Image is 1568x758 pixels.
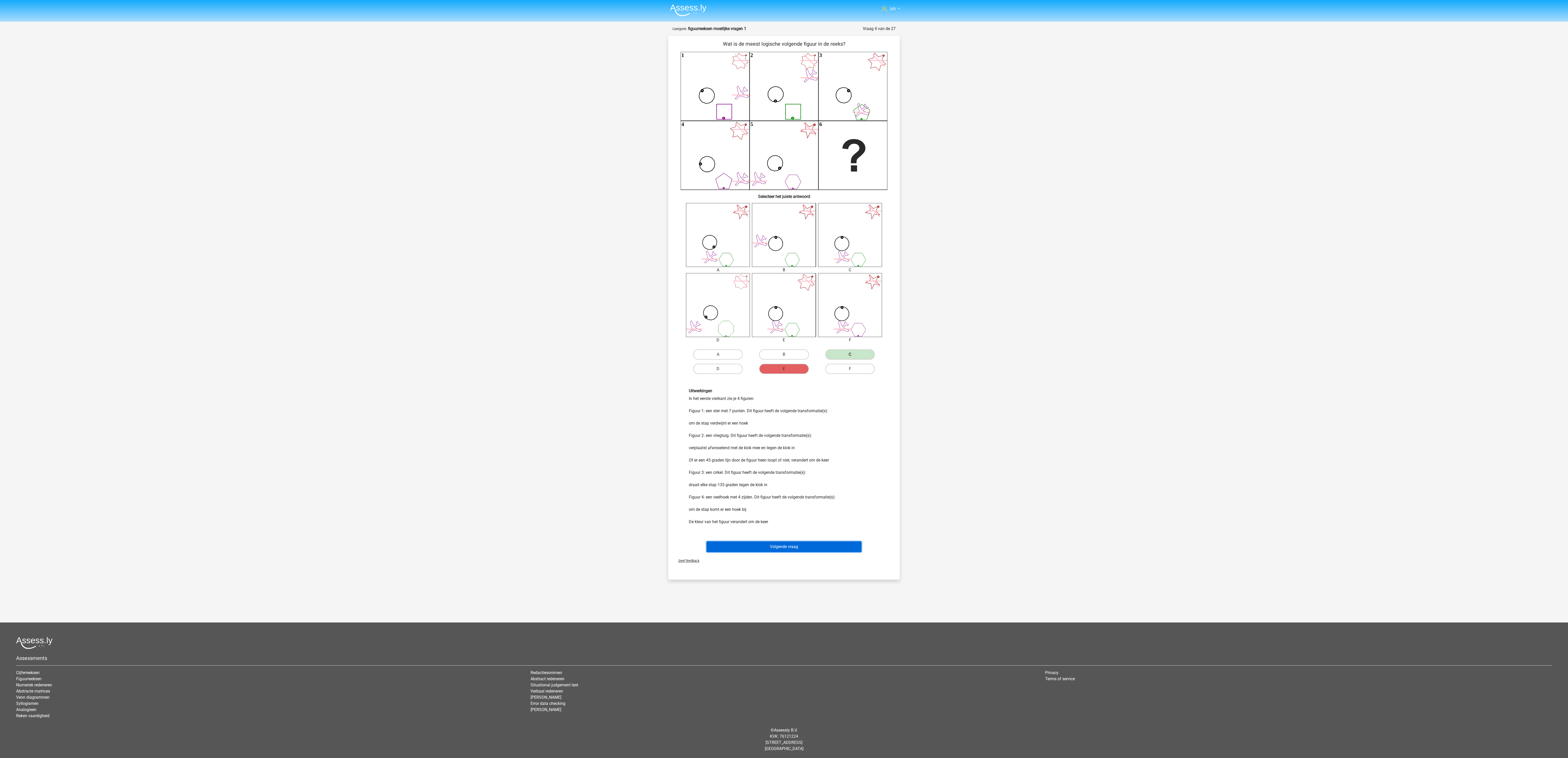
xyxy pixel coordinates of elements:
[16,689,50,694] a: Abstracte matrices
[819,121,822,127] text: 6
[759,364,809,374] label: E
[672,27,687,31] small: Categorie:
[16,683,52,687] a: Numeriek redeneren
[689,388,879,393] h6: Uitwerkingen
[16,655,1552,661] h5: Assessments
[16,637,53,649] img: Assessly logo
[688,26,746,31] strong: figuurreeksen moeilijke vragen 1
[879,6,902,12] a: job
[750,121,753,127] text: 5
[748,267,820,273] div: B
[16,676,42,681] a: Figuurreeksen
[16,707,36,712] a: Analogieen
[1045,676,1075,681] a: Terms of service
[748,337,820,343] div: E
[531,707,561,712] a: [PERSON_NAME]
[685,388,883,525] div: In het eerste vierkant zie je 4 figuren: Figuur 1: een ster met 7 punten. Dit figuur heeft de vol...
[693,349,743,360] label: A
[16,713,50,718] a: Reken vaardigheid
[16,670,40,675] a: Cijferreeksen
[819,52,822,58] text: 3
[681,121,684,127] text: 4
[677,40,891,48] p: Wat is de meest logische volgende figuur in de reeks?
[814,337,886,343] div: F
[531,695,561,700] a: [PERSON_NAME]
[16,701,38,706] a: Syllogismen
[531,689,563,694] a: Verbaal redeneren
[774,728,798,733] a: Assessly B.V.
[12,723,1556,756] div: © KVK: 76121224 [STREET_ADDRESS] [GEOGRAPHIC_DATA]
[825,349,875,360] label: C
[16,695,50,700] a: Venn diagrammen
[531,701,565,706] a: Error data checking
[531,676,564,681] a: Abstract redeneren
[531,683,578,687] a: Situational judgement test
[814,267,886,273] div: C
[1045,670,1059,675] a: Privacy
[750,52,753,58] text: 2
[531,670,562,675] a: Redactiesommen
[863,26,896,32] div: Vraag 4 van de 27
[674,559,699,563] span: Geef feedback
[707,541,862,552] button: Volgende vraag
[677,190,891,199] h6: Selecteer het juiste antwoord
[670,4,707,16] img: Assessly
[693,364,743,374] label: D
[825,364,875,374] label: F
[681,52,684,58] text: 1
[759,349,809,360] label: B
[682,267,754,273] div: A
[890,6,896,11] span: job
[682,337,754,343] div: D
